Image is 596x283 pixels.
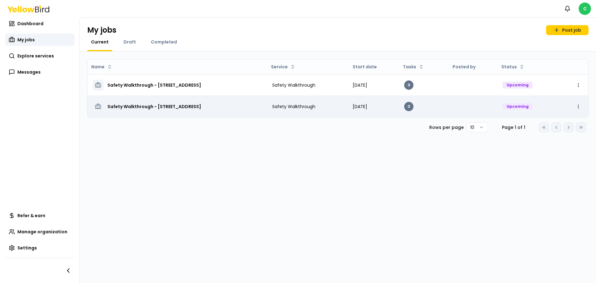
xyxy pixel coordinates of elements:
a: Current [87,39,112,45]
span: Refer & earn [17,212,45,219]
span: Safety Walkthrough [272,103,315,110]
span: Messages [17,69,41,75]
a: My jobs [5,34,74,46]
th: Posted by [448,59,498,74]
span: Dashboard [17,21,43,27]
a: Dashboard [5,17,74,30]
span: [DATE] [353,103,367,110]
span: Draft [124,39,136,45]
span: Safety Walkthrough [272,82,315,88]
span: Settings [17,245,37,251]
span: My jobs [17,37,35,43]
a: Completed [147,39,181,45]
div: Upcoming [503,82,533,89]
h1: My jobs [87,25,116,35]
a: Post job [546,25,589,35]
a: Settings [5,242,74,254]
span: Explore services [17,53,54,59]
span: Tasks [403,64,416,70]
h3: Safety Walkthrough - [STREET_ADDRESS] [107,80,201,91]
div: 0 [404,102,413,111]
span: Service [271,64,288,70]
span: Name [91,64,105,70]
p: Rows per page [429,124,464,130]
button: Service [269,62,298,72]
button: Status [499,62,527,72]
a: Manage organization [5,226,74,238]
a: Refer & earn [5,209,74,222]
a: Draft [120,39,140,45]
th: Start date [348,59,400,74]
span: Manage organization [17,229,67,235]
a: Explore services [5,50,74,62]
span: Status [501,64,517,70]
a: Messages [5,66,74,78]
span: C [579,2,591,15]
div: 0 [404,80,413,90]
button: Name [89,62,115,72]
div: Page 1 of 1 [498,124,529,130]
div: Upcoming [503,103,533,110]
span: Completed [151,39,177,45]
span: Current [91,39,109,45]
button: Tasks [400,62,426,72]
span: [DATE] [353,82,367,88]
h3: Safety Walkthrough - [STREET_ADDRESS] [107,101,201,112]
